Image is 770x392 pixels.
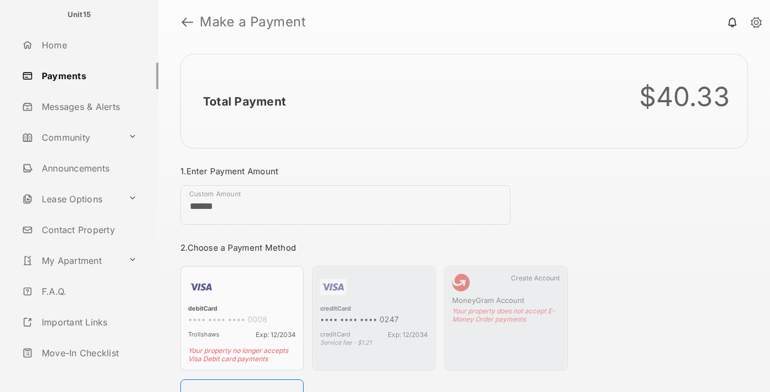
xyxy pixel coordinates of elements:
[639,81,730,113] div: $40.33
[18,278,158,305] a: F.A.Q.
[320,314,428,326] div: •••• •••• •••• 0247
[200,15,306,29] strong: Make a Payment
[180,242,568,253] h3: 2. Choose a Payment Method
[18,124,124,151] a: Community
[388,330,428,339] span: Exp: 12/2034
[320,305,428,314] div: creditCard
[18,32,158,58] a: Home
[18,217,158,243] a: Contact Property
[18,247,124,274] a: My Apartment
[18,63,158,89] a: Payments
[18,309,141,335] a: Important Links
[320,339,428,346] div: Service fee - $1.21
[18,93,158,120] a: Messages & Alerts
[312,266,436,371] div: creditCard•••• •••• •••• 0247creditCardExp: 12/2034Service fee - $1.21
[18,186,124,212] a: Lease Options
[180,166,568,176] h3: 1. Enter Payment Amount
[18,155,158,181] a: Announcements
[18,340,158,366] a: Move-In Checklist
[68,9,91,20] p: Unit15
[320,330,350,339] span: creditCard
[203,95,286,108] h2: Total Payment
